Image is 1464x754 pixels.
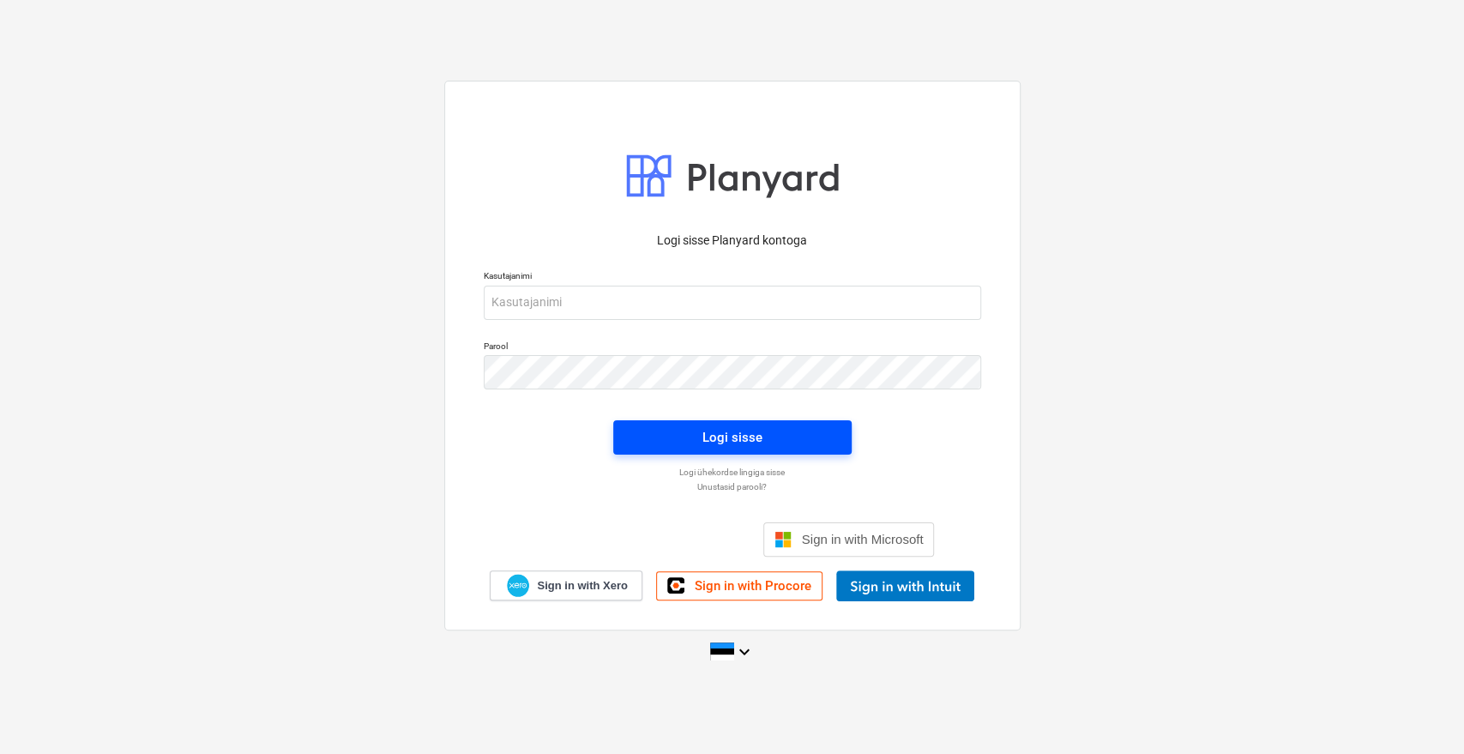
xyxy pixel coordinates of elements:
[802,532,924,546] span: Sign in with Microsoft
[695,578,811,594] span: Sign in with Procore
[484,232,981,250] p: Logi sisse Planyard kontoga
[484,286,981,320] input: Kasutajanimi
[774,531,792,548] img: Microsoft logo
[613,420,852,455] button: Logi sisse
[475,467,990,478] a: Logi ühekordse lingiga sisse
[484,270,981,285] p: Kasutajanimi
[656,571,822,600] a: Sign in with Procore
[537,578,627,594] span: Sign in with Xero
[490,570,642,600] a: Sign in with Xero
[521,521,758,558] iframe: Sisselogimine Google'i nupu abil
[475,481,990,492] a: Unustasid parooli?
[734,642,755,662] i: keyboard_arrow_down
[507,574,529,597] img: Xero logo
[702,426,762,449] div: Logi sisse
[484,341,981,355] p: Parool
